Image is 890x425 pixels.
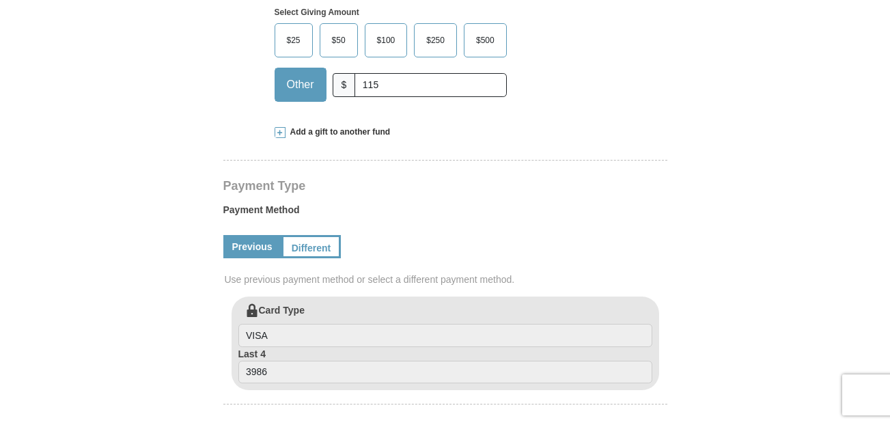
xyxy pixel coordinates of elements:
[354,73,506,97] input: Other Amount
[238,347,652,384] label: Last 4
[419,30,451,51] span: $250
[280,30,307,51] span: $25
[223,203,667,223] label: Payment Method
[286,126,391,138] span: Add a gift to another fund
[238,361,652,384] input: Last 4
[370,30,402,51] span: $100
[238,324,652,347] input: Card Type
[280,74,321,95] span: Other
[223,235,281,258] a: Previous
[275,8,359,17] strong: Select Giving Amount
[325,30,352,51] span: $50
[223,180,667,191] h4: Payment Type
[238,303,652,347] label: Card Type
[225,273,669,286] span: Use previous payment method or select a different payment method.
[469,30,501,51] span: $500
[333,73,356,97] span: $
[281,235,342,258] a: Different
